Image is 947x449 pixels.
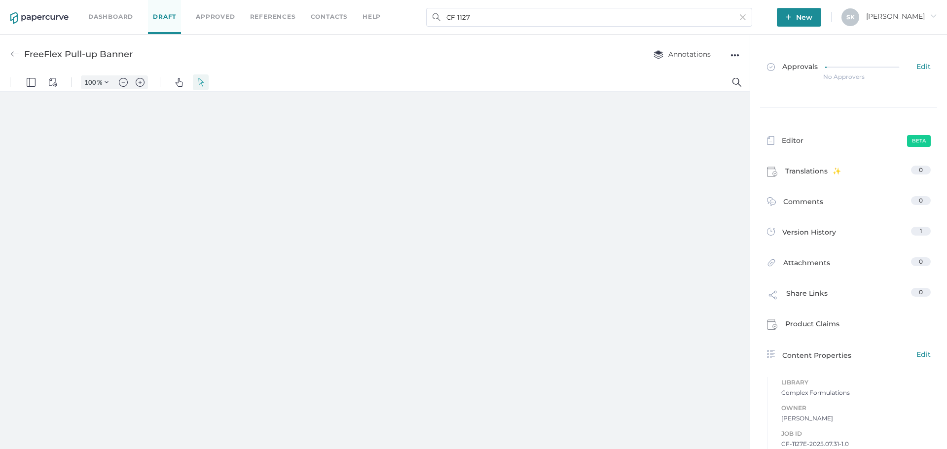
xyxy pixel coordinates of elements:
[311,11,348,22] a: Contacts
[781,439,931,449] span: CF-1127E-2025.07.31-1.0
[781,388,931,398] span: Complex Formulations
[767,63,775,71] img: approved-grey.341b8de9.svg
[45,1,61,17] button: View Controls
[119,4,128,13] img: default-minus.svg
[767,197,776,208] img: comment-icon.4fbda5a2.svg
[919,197,923,204] span: 0
[786,8,812,27] span: New
[767,288,931,307] a: Share Links0
[777,8,821,27] button: New
[175,4,183,13] img: default-pan.svg
[919,166,923,173] span: 0
[654,50,711,59] span: Annotations
[846,13,855,21] span: S K
[654,50,663,59] img: annotation-layers.cc6d0e6b.svg
[781,377,931,388] span: Library
[132,2,148,16] button: Zoom in
[767,167,778,177] img: claims-icon.71597b81.svg
[767,136,774,145] img: template-icon-grey.e69f4ded.svg
[23,1,39,17] button: Panel
[767,289,779,304] img: share-link-icon.af96a55c.svg
[767,258,776,270] img: attachments-icon.0dd0e375.svg
[767,62,818,73] span: Approvals
[782,135,803,148] span: Editor
[783,257,830,273] span: Attachments
[930,12,937,19] i: arrow_right
[81,4,97,13] input: Set zoom
[781,403,931,414] span: Owner
[920,227,922,235] span: 1
[171,1,187,17] button: Pan
[767,257,931,273] a: Attachments0
[10,12,69,24] img: papercurve-logo-colour.7244d18c.svg
[767,135,931,148] a: EditorBeta
[781,428,931,439] span: Job ID
[729,1,745,17] button: Search
[767,166,931,180] a: Translations0
[740,14,746,20] img: cross-light-grey.10ea7ca4.svg
[785,166,841,180] span: Translations
[785,318,839,333] span: Product Claims
[193,1,209,17] button: Select
[783,196,823,211] span: Comments
[767,349,931,361] div: Content Properties
[866,12,937,21] span: [PERSON_NAME]
[27,4,36,13] img: default-leftsidepanel.svg
[767,228,775,238] img: versions-icon.ee5af6b0.svg
[136,4,145,13] img: default-plus.svg
[10,50,19,59] img: back-arrow-grey.72011ae3.svg
[767,227,931,241] a: Version History1
[426,8,752,27] input: Search Workspace
[786,288,828,307] span: Share Links
[24,45,133,64] div: FreeFlex Pull-up Banner
[781,414,931,423] span: [PERSON_NAME]
[105,7,109,11] img: chevron.svg
[644,45,721,64] button: Annotations
[767,196,931,211] a: Comments0
[48,4,57,13] img: default-viewcontrols.svg
[761,52,937,90] a: ApprovalsEdit
[99,2,114,16] button: Zoom Controls
[767,318,931,333] a: Product Claims
[250,11,296,22] a: References
[786,14,791,20] img: plus-white.e19ec114.svg
[916,62,931,73] span: Edit
[919,288,923,296] span: 0
[115,2,131,16] button: Zoom out
[433,13,440,21] img: search.bf03fe8b.svg
[196,4,205,13] img: default-select.svg
[363,11,381,22] div: help
[732,4,741,13] img: default-magnifying-glass.svg
[916,349,931,360] span: Edit
[907,135,931,147] span: Beta
[97,5,102,13] span: %
[767,349,931,361] a: Content PropertiesEdit
[196,11,235,22] a: Approved
[767,319,778,330] img: claims-icon.71597b81.svg
[88,11,133,22] a: Dashboard
[919,258,923,265] span: 0
[767,350,775,358] img: content-properties-icon.34d20aed.svg
[782,227,836,241] span: Version History
[730,48,739,62] div: ●●●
